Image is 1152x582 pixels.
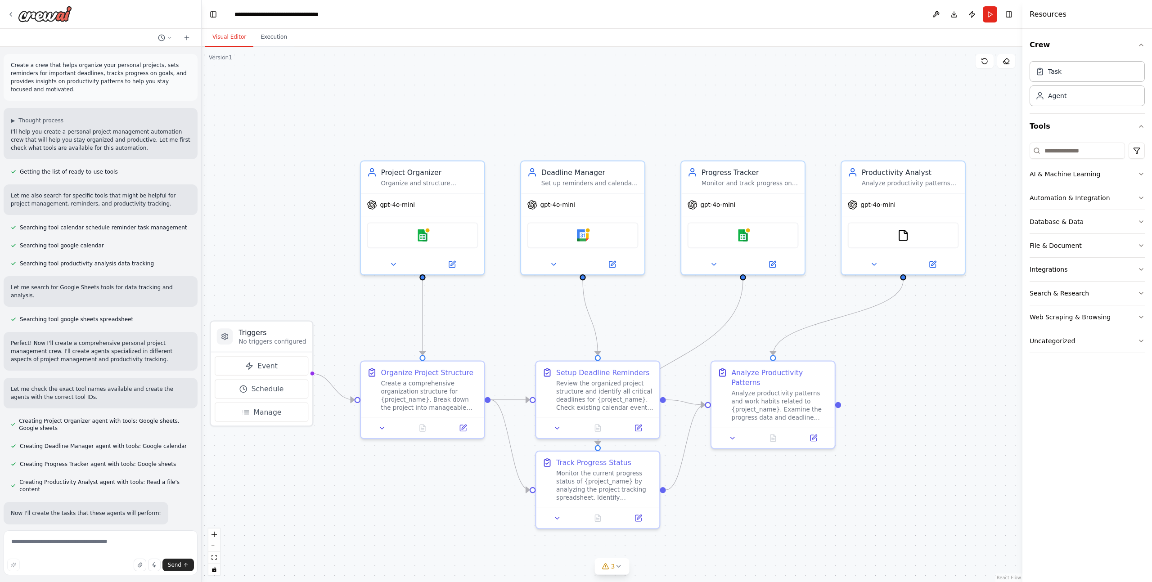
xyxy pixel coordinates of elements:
img: FileReadTool [897,229,909,242]
img: Logo [18,6,72,22]
g: Edge from 95ecde2d-ea20-40c0-9586-afa24d8cbaf3 to c71e00d2-a94c-487c-a919-039ec4a969bc [666,395,705,410]
button: 3 [595,558,630,575]
div: Database & Data [1030,217,1084,226]
h4: Resources [1030,9,1066,20]
span: Creating Progress Tracker agent with tools: Google sheets [20,461,176,468]
g: Edge from triggers to 504cf49a-edd4-436d-be18-c15e13adb7c6 [311,368,355,405]
button: ▶Thought process [11,117,63,124]
p: Perfect! Now I'll create a comprehensive personal project management crew. I'll create agents spe... [11,339,190,363]
span: Creating Productivity Analyst agent with tools: Read a file's content [19,479,190,493]
span: Thought process [18,117,63,124]
button: Click to speak your automation idea [148,559,161,571]
button: File & Document [1030,234,1145,257]
div: Project OrganizerOrganize and structure personal projects by breaking them down into manageable t... [360,160,485,275]
button: Search & Research [1030,282,1145,305]
button: AI & Machine Learning [1030,162,1145,186]
button: Open in side panel [796,432,830,444]
div: Analyze Productivity Patterns [731,367,828,388]
button: toggle interactivity [208,564,220,575]
button: Send [162,559,194,571]
button: Database & Data [1030,210,1145,233]
div: Project Organizer [381,167,478,177]
g: Edge from 49e3b449-5dce-430e-88a3-53e31b6faf2a to c71e00d2-a94c-487c-a919-039ec4a969bc [666,400,705,495]
button: Start a new chat [180,32,194,43]
button: Tools [1030,114,1145,139]
div: Set up reminders and calendar events for important deadlines related to {project_name}. Ensure no... [541,179,639,188]
button: Open in side panel [446,422,480,434]
a: React Flow attribution [997,575,1021,580]
span: gpt-4o-mini [700,201,735,209]
button: Uncategorized [1030,329,1145,353]
p: Create a crew that helps organize your personal projects, sets reminders for important deadlines,... [11,61,190,94]
button: Schedule [215,380,308,398]
div: Deadline ManagerSet up reminders and calendar events for important deadlines related to {project_... [520,160,645,275]
button: Integrations [1030,258,1145,281]
p: Now I'll create the tasks that these agents will perform: [11,509,161,517]
span: Manage [253,407,281,417]
span: Creating Project Organizer agent with tools: Google sheets, Google sheets [19,417,190,432]
div: Automation & Integration [1030,193,1110,202]
span: Searching tool calendar schedule reminder task management [20,224,187,231]
span: Event [257,361,278,371]
p: Let me also search for specific tools that might be helpful for project management, reminders, an... [11,192,190,208]
button: Crew [1030,32,1145,58]
div: Uncategorized [1030,336,1075,345]
img: Google sheets [737,229,749,242]
span: Searching tool productivity analysis data tracking [20,260,154,267]
button: Switch to previous chat [154,32,176,43]
button: Event [215,357,308,376]
span: ▶ [11,117,15,124]
div: Create a comprehensive organization structure for {project_name}. Break down the project into man... [381,380,478,412]
nav: breadcrumb [234,10,319,19]
button: No output available [576,512,619,524]
div: Organize Project StructureCreate a comprehensive organization structure for {project_name}. Break... [360,360,485,439]
p: No triggers configured [239,337,306,345]
div: Monitor the current progress status of {project_name} by analyzing the project tracking spreadshe... [556,470,653,501]
div: AI & Machine Learning [1030,170,1100,179]
div: Tools [1030,139,1145,360]
button: No output available [752,432,794,444]
g: Edge from a769db22-17f0-477c-9dc8-58545d1682ad to 95ecde2d-ea20-40c0-9586-afa24d8cbaf3 [578,280,603,355]
div: React Flow controls [208,528,220,575]
div: Integrations [1030,265,1067,274]
div: Track Progress StatusMonitor the current progress status of {project_name} by analyzing the proje... [535,451,660,529]
g: Edge from 4accf494-c91e-41cb-9de7-62240065ebab to 49e3b449-5dce-430e-88a3-53e31b6faf2a [593,280,748,445]
div: Setup Deadline Reminders [556,367,649,377]
g: Edge from b64c5eb5-9093-4f1c-8d41-bb5692b028ce to 504cf49a-edd4-436d-be18-c15e13adb7c6 [418,280,427,355]
button: Hide right sidebar [1003,8,1015,21]
div: Analyze productivity patterns for {project_name}, identify optimal working times, and provide ins... [862,179,959,188]
button: Open in side panel [621,512,655,524]
button: Open in side panel [621,422,655,434]
div: Progress Tracker [702,167,799,177]
div: Organize Project Structure [381,367,473,377]
span: Searching tool google calendar [20,242,104,249]
button: Manage [215,403,308,421]
p: I'll help you create a personal project management automation crew that will help you stay organi... [11,128,190,152]
button: zoom in [208,528,220,540]
img: Google calendar [577,229,589,242]
div: Productivity AnalystAnalyze productivity patterns for {project_name}, identify optimal working ti... [841,160,966,275]
button: No output available [401,422,444,434]
div: File & Document [1030,241,1082,250]
h3: Triggers [239,327,306,337]
div: Setup Deadline RemindersReview the organized project structure and identify all critical deadline... [535,360,660,439]
button: Execution [253,28,294,47]
button: Web Scraping & Browsing [1030,305,1145,329]
button: Open in side panel [744,259,801,271]
button: Automation & Integration [1030,186,1145,210]
button: zoom out [208,540,220,552]
div: Organize and structure personal projects by breaking them down into manageable tasks, setting pri... [381,179,478,188]
div: Review the organized project structure and identify all critical deadlines for {project_name}. Ch... [556,380,653,412]
img: Google sheets [417,229,429,242]
button: Hide left sidebar [207,8,220,21]
div: Search & Research [1030,289,1089,298]
g: Edge from 504cf49a-edd4-436d-be18-c15e13adb7c6 to 49e3b449-5dce-430e-88a3-53e31b6faf2a [490,395,530,495]
span: gpt-4o-mini [380,201,415,209]
div: Progress TrackerMonitor and track progress on {project_name} goals, identify bottlenecks, and pro... [680,160,805,275]
span: Creating Deadline Manager agent with tools: Google calendar [20,443,187,450]
span: gpt-4o-mini [540,201,575,209]
span: Schedule [252,384,284,394]
span: Searching tool google sheets spreadsheet [20,316,133,323]
div: Task [1048,67,1062,76]
span: 3 [611,562,615,571]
